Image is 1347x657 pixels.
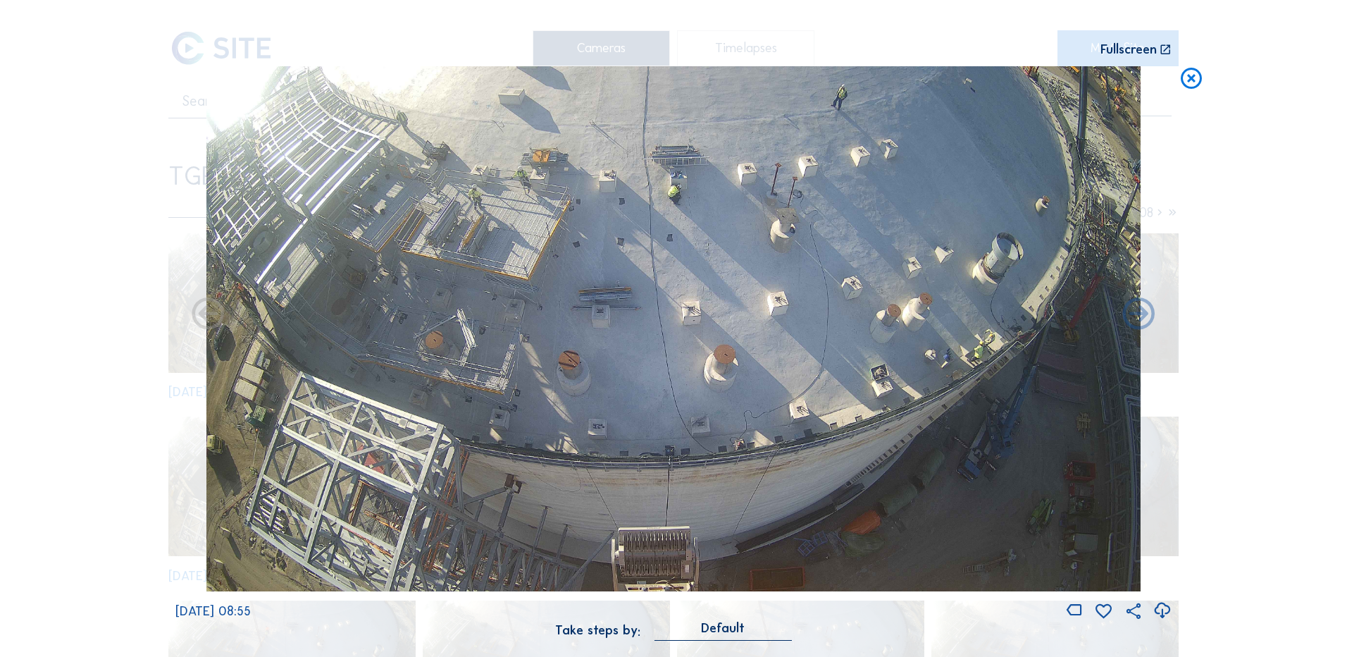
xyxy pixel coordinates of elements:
div: Fullscreen [1100,43,1157,56]
span: [DATE] 08:55 [175,603,251,619]
i: Forward [189,296,228,335]
i: Back [1119,296,1158,335]
div: Default [654,622,792,641]
div: Default [701,622,745,634]
img: Image [206,66,1141,592]
div: Take steps by: [555,624,640,637]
